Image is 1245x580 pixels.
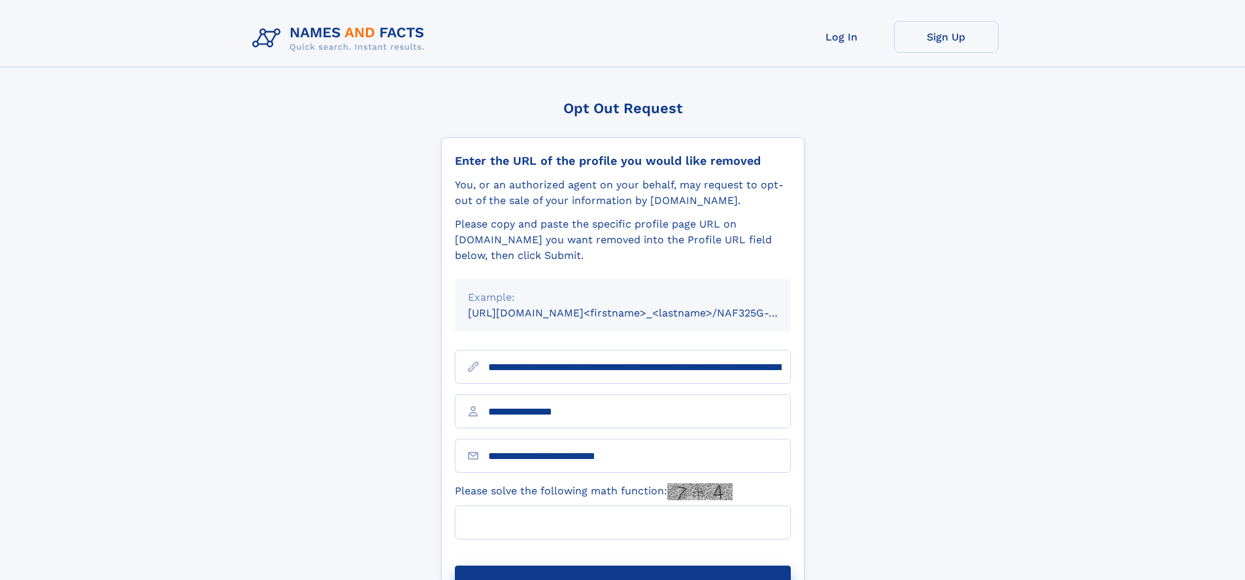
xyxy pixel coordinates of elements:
a: Log In [789,21,894,53]
small: [URL][DOMAIN_NAME]<firstname>_<lastname>/NAF325G-xxxxxxxx [468,307,816,319]
label: Please solve the following math function: [455,483,733,500]
div: Opt Out Request [441,100,805,116]
img: Logo Names and Facts [247,21,435,56]
div: Example: [468,290,778,305]
div: Enter the URL of the profile you would like removed [455,154,791,168]
div: Please copy and paste the specific profile page URL on [DOMAIN_NAME] you want removed into the Pr... [455,216,791,264]
div: You, or an authorized agent on your behalf, may request to opt-out of the sale of your informatio... [455,177,791,209]
a: Sign Up [894,21,999,53]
